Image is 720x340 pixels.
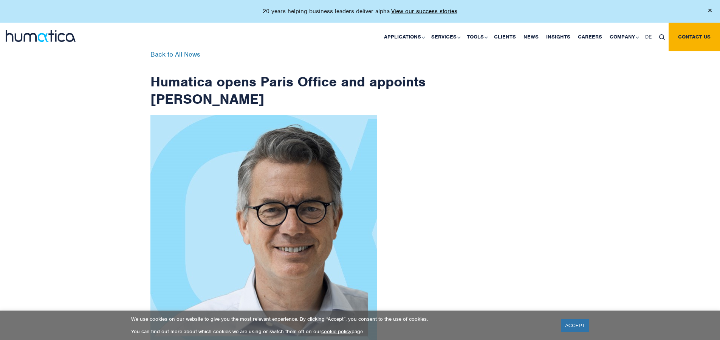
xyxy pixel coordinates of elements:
p: 20 years helping business leaders deliver alpha. [263,8,457,15]
a: Clients [490,23,520,51]
a: cookie policy [321,328,351,335]
a: Careers [574,23,606,51]
a: Tools [463,23,490,51]
span: DE [645,34,652,40]
a: Company [606,23,641,51]
a: Services [427,23,463,51]
a: ACCEPT [561,319,589,332]
img: search_icon [659,34,665,40]
a: News [520,23,542,51]
a: Applications [380,23,427,51]
a: Insights [542,23,574,51]
h1: Humatica opens Paris Office and appoints [PERSON_NAME] [150,51,426,108]
p: We use cookies on our website to give you the most relevant experience. By clicking “Accept”, you... [131,316,552,322]
a: Contact us [669,23,720,51]
p: You can find out more about which cookies we are using or switch them off on our page. [131,328,552,335]
a: DE [641,23,655,51]
img: logo [6,30,76,42]
a: View our success stories [391,8,457,15]
a: Back to All News [150,50,200,58]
